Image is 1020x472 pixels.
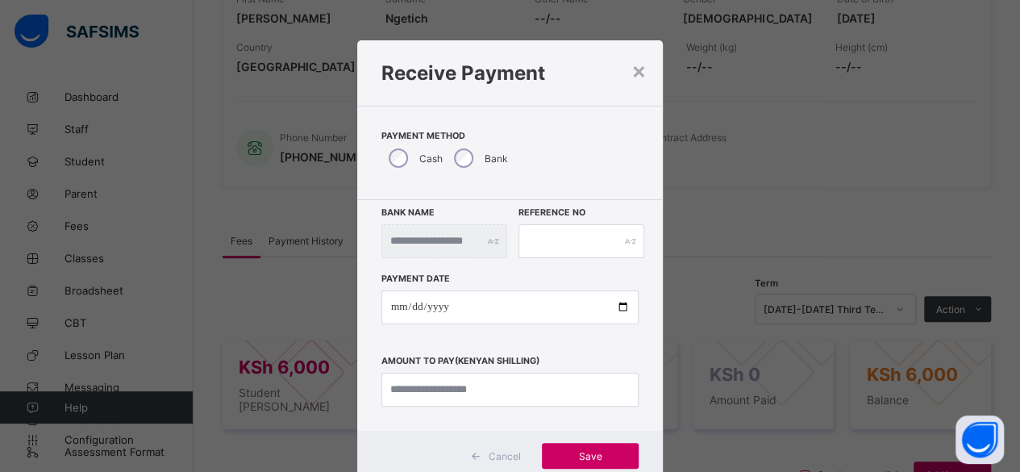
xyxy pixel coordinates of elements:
[381,131,639,141] span: Payment Method
[518,207,585,218] label: Reference No
[419,152,443,165] label: Cash
[631,56,647,84] div: ×
[489,450,521,462] span: Cancel
[381,207,435,218] label: Bank Name
[485,152,508,165] label: Bank
[381,274,450,284] label: Payment Date
[955,416,1004,464] button: Open asap
[381,61,639,85] h1: Receive Payment
[381,356,539,366] label: Amount to pay (Kenyan Shilling)
[554,450,627,462] span: Save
